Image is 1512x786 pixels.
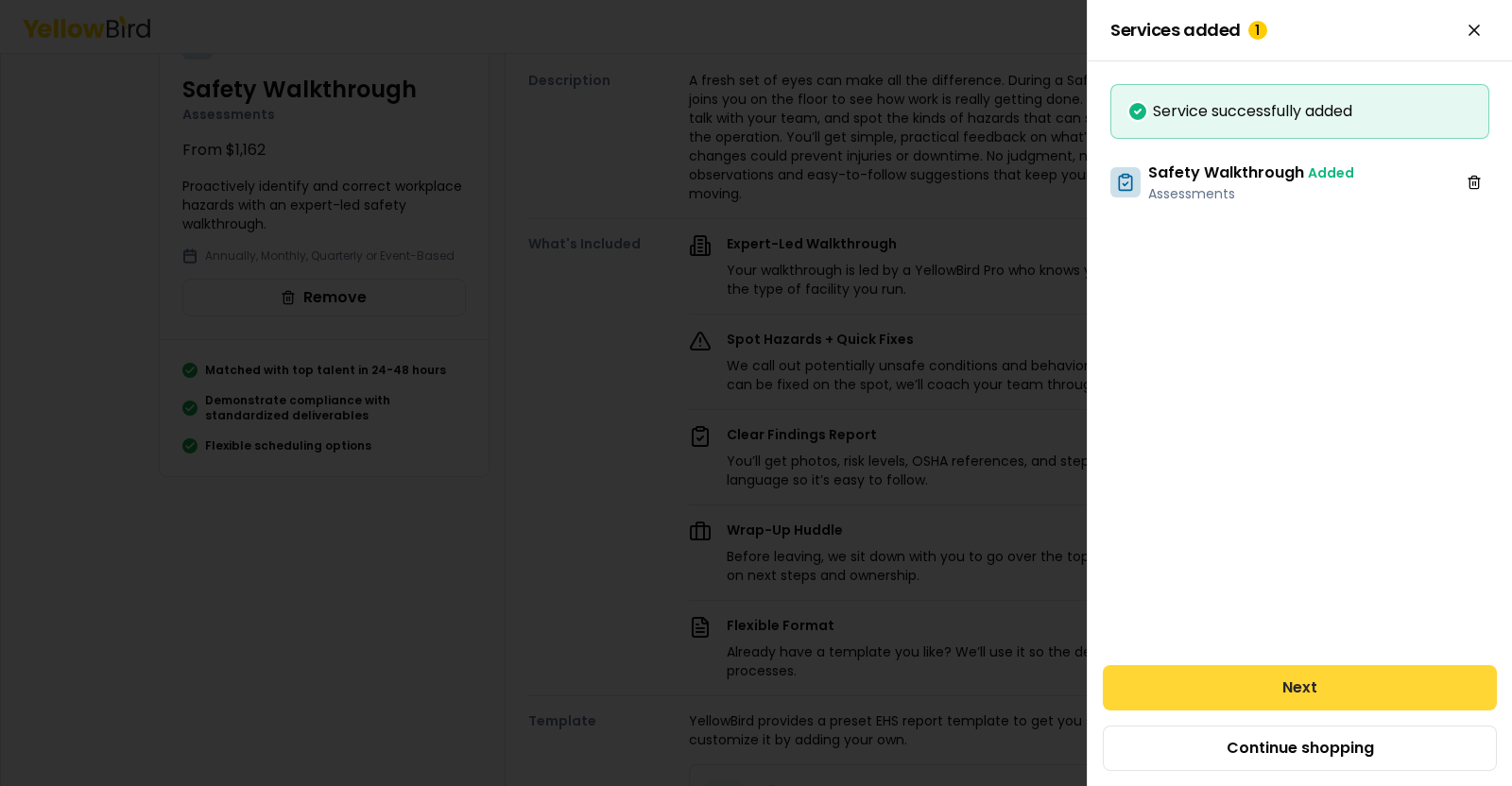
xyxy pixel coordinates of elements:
div: 1 [1248,21,1267,40]
button: Continue shopping [1103,726,1497,771]
div: Service successfully added [1126,100,1473,123]
span: Services added [1110,21,1267,40]
h3: Safety Walkthrough [1148,162,1354,184]
span: Added [1308,163,1354,182]
p: Assessments [1148,184,1354,203]
button: Next [1103,665,1497,710]
button: Close [1459,15,1489,45]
